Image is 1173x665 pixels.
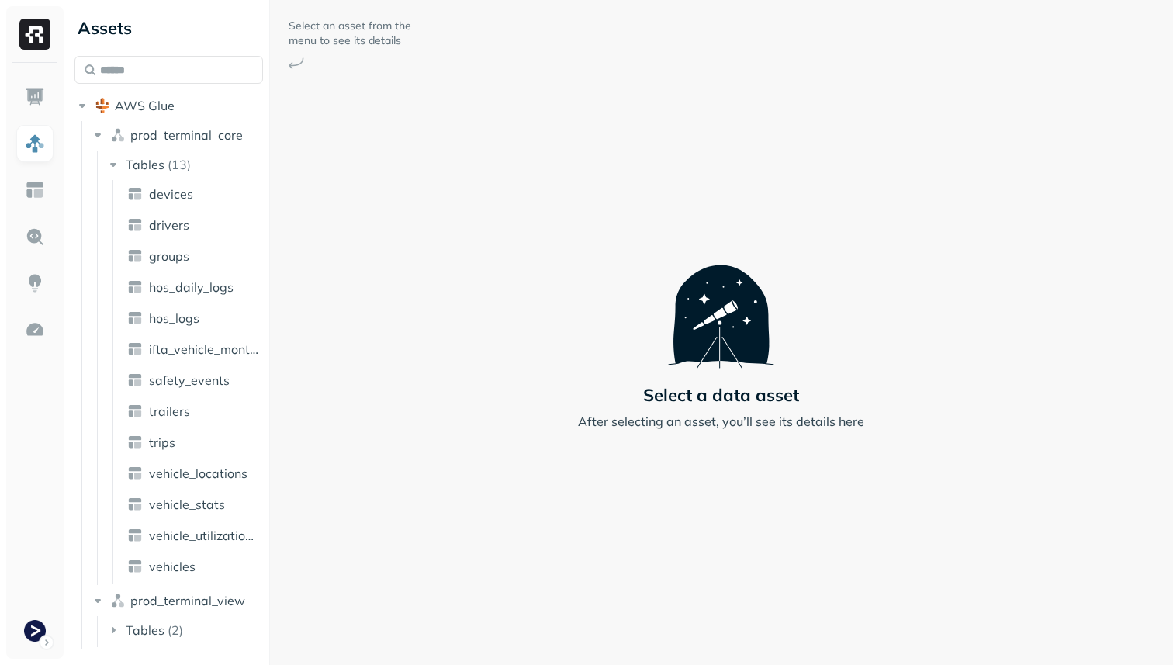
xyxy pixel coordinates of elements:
[121,368,265,393] a: safety_events
[121,213,265,237] a: drivers
[127,559,143,574] img: table
[149,435,175,450] span: trips
[289,57,304,69] img: Arrow
[127,372,143,388] img: table
[149,528,259,543] span: vehicle_utilization_day
[668,234,774,368] img: Telescope
[121,275,265,300] a: hos_daily_logs
[149,248,189,264] span: groups
[149,217,189,233] span: drivers
[25,273,45,293] img: Insights
[127,217,143,233] img: table
[127,404,143,419] img: table
[149,310,199,326] span: hos_logs
[149,372,230,388] span: safety_events
[25,87,45,107] img: Dashboard
[168,157,191,172] p: ( 13 )
[149,466,247,481] span: vehicle_locations
[24,620,46,642] img: Terminal
[19,19,50,50] img: Ryft
[127,341,143,357] img: table
[149,279,234,295] span: hos_daily_logs
[127,279,143,295] img: table
[130,127,243,143] span: prod_terminal_core
[643,384,799,406] p: Select a data asset
[110,127,126,143] img: namespace
[127,186,143,202] img: table
[130,593,245,608] span: prod_terminal_view
[90,588,264,613] button: prod_terminal_view
[121,461,265,486] a: vehicle_locations
[115,98,175,113] span: AWS Glue
[127,310,143,326] img: table
[149,186,193,202] span: devices
[578,412,864,431] p: After selecting an asset, you’ll see its details here
[149,341,259,357] span: ifta_vehicle_months
[90,123,264,147] button: prod_terminal_core
[25,227,45,247] img: Query Explorer
[127,435,143,450] img: table
[25,133,45,154] img: Assets
[95,98,110,113] img: root
[289,19,413,48] p: Select an asset from the menu to see its details
[25,320,45,340] img: Optimization
[127,248,143,264] img: table
[121,399,265,424] a: trailers
[121,306,265,331] a: hos_logs
[149,497,225,512] span: vehicle_stats
[25,180,45,200] img: Asset Explorer
[121,554,265,579] a: vehicles
[149,404,190,419] span: trailers
[126,157,164,172] span: Tables
[127,497,143,512] img: table
[121,430,265,455] a: trips
[127,466,143,481] img: table
[127,528,143,543] img: table
[126,622,164,638] span: Tables
[121,182,265,206] a: devices
[106,152,265,177] button: Tables(13)
[121,523,265,548] a: vehicle_utilization_day
[121,492,265,517] a: vehicle_stats
[121,244,265,268] a: groups
[74,16,263,40] div: Assets
[110,593,126,608] img: namespace
[149,559,195,574] span: vehicles
[106,618,265,642] button: Tables(2)
[121,337,265,362] a: ifta_vehicle_months
[74,93,263,118] button: AWS Glue
[168,622,183,638] p: ( 2 )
